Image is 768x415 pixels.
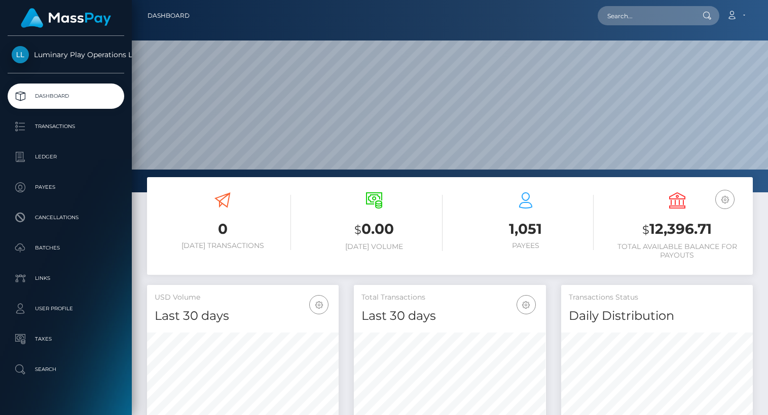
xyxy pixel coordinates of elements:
[458,241,594,250] h6: Payees
[8,114,124,139] a: Transactions
[12,119,120,134] p: Transactions
[306,219,443,240] h3: 0.00
[12,180,120,195] p: Payees
[155,241,291,250] h6: [DATE] Transactions
[155,293,331,303] h5: USD Volume
[155,219,291,239] h3: 0
[8,205,124,230] a: Cancellations
[598,6,693,25] input: Search...
[155,307,331,325] h4: Last 30 days
[609,242,745,260] h6: Total Available Balance for Payouts
[12,210,120,225] p: Cancellations
[609,219,745,240] h3: 12,396.71
[8,175,124,200] a: Payees
[361,307,538,325] h4: Last 30 days
[569,307,745,325] h4: Daily Distribution
[21,8,111,28] img: MassPay Logo
[12,46,29,63] img: Luminary Play Operations Limited
[8,357,124,382] a: Search
[148,5,190,26] a: Dashboard
[12,89,120,104] p: Dashboard
[361,293,538,303] h5: Total Transactions
[8,84,124,109] a: Dashboard
[8,144,124,170] a: Ledger
[12,362,120,377] p: Search
[8,50,124,59] span: Luminary Play Operations Limited
[306,242,443,251] h6: [DATE] Volume
[8,326,124,352] a: Taxes
[12,240,120,256] p: Batches
[8,296,124,321] a: User Profile
[12,301,120,316] p: User Profile
[354,223,361,237] small: $
[12,331,120,347] p: Taxes
[458,219,594,239] h3: 1,051
[8,235,124,261] a: Batches
[642,223,649,237] small: $
[569,293,745,303] h5: Transactions Status
[12,149,120,164] p: Ledger
[12,271,120,286] p: Links
[8,266,124,291] a: Links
